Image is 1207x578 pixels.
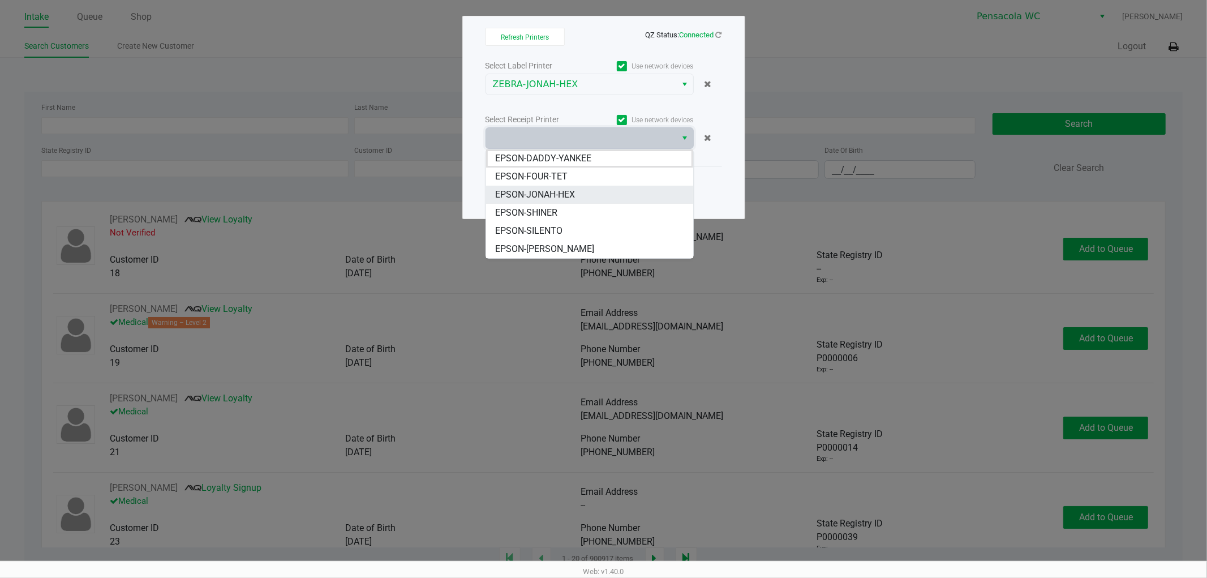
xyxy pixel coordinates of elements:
[495,206,557,220] span: EPSON-SHINER
[646,31,722,39] span: QZ Status:
[486,114,590,126] div: Select Receipt Printer
[501,33,549,41] span: Refresh Printers
[677,128,693,148] button: Select
[495,224,562,238] span: EPSON-SILENTO
[486,60,590,72] div: Select Label Printer
[583,567,624,576] span: Web: v1.40.0
[590,61,694,71] label: Use network devices
[495,242,594,256] span: EPSON-[PERSON_NAME]
[495,152,591,165] span: EPSON-DADDY-YANKEE
[495,170,568,183] span: EPSON-FOUR-TET
[493,78,670,91] span: ZEBRA-JONAH-HEX
[590,115,694,125] label: Use network devices
[680,31,714,39] span: Connected
[486,28,565,46] button: Refresh Printers
[677,74,693,95] button: Select
[495,188,575,202] span: EPSON-JONAH-HEX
